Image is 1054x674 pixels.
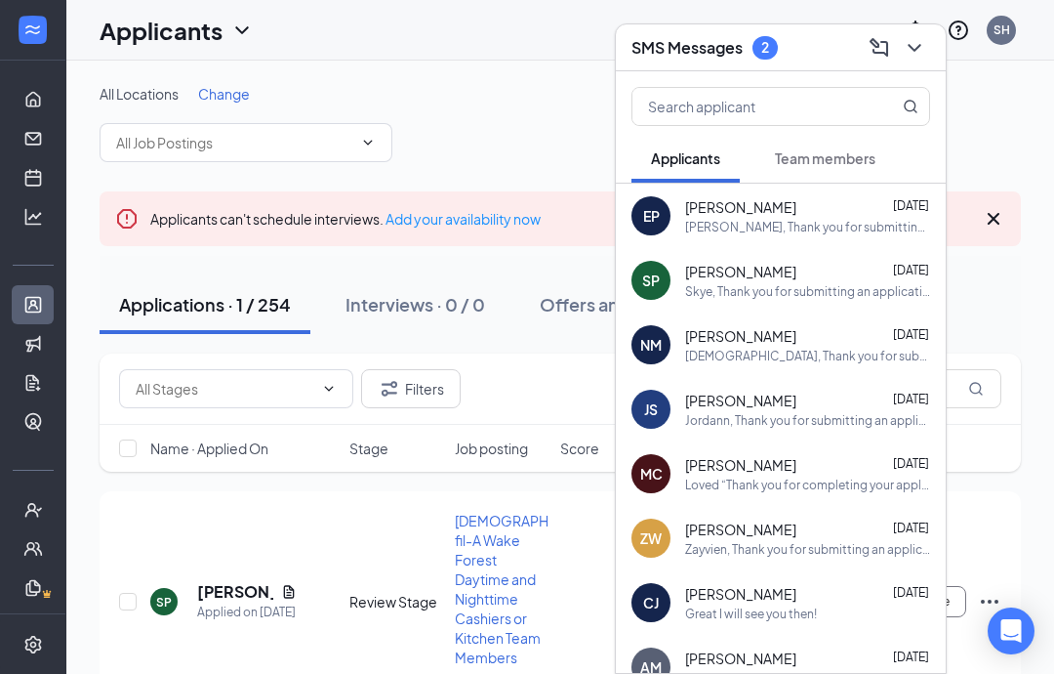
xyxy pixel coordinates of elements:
[136,378,313,400] input: All Stages
[540,292,743,316] div: Offers and hires · 0 / 491
[345,292,485,316] div: Interviews · 0 / 0
[22,20,42,39] svg: WorkstreamLogo
[455,439,528,458] span: Job posting
[685,283,930,300] div: Skye, Thank you for submitting an application for a position here at [DEMOGRAPHIC_DATA]-fil-A in ...
[360,135,376,150] svg: ChevronDown
[156,594,172,611] div: SP
[119,292,291,316] div: Applications · 1 / 254
[685,412,930,429] div: Jordann, Thank you for submitting an application for a position here at [DEMOGRAPHIC_DATA]-fil-A ...
[903,99,918,114] svg: MagnifyingGlass
[23,207,43,227] svg: Analysis
[978,590,1001,613] svg: Ellipses
[685,477,930,493] div: Loved “Thank you for completing your application for the [DEMOGRAPHIC_DATA]-fil-A Heritage Villag...
[904,19,927,42] svg: Notifications
[685,455,796,475] span: [PERSON_NAME]
[685,391,796,410] span: [PERSON_NAME]
[761,39,769,56] div: 2
[899,32,930,63] button: ChevronDown
[100,85,179,103] span: All Locations
[349,592,443,611] div: Review Stage
[893,327,929,342] span: [DATE]
[385,210,541,228] a: Add your availability now
[640,464,663,484] div: MC
[893,392,929,406] span: [DATE]
[642,271,660,290] div: SP
[643,206,660,226] div: EP
[685,649,796,668] span: [PERSON_NAME]
[685,541,930,558] div: Zayvien, Thank you for submitting an application for a position here at [DEMOGRAPHIC_DATA]-fil-A ...
[230,19,254,42] svg: ChevronDown
[455,512,614,666] span: [DEMOGRAPHIC_DATA]-fil-A Wake Forest Daytime and Nighttime Cashiers or Kitchen Team Members
[893,198,929,213] span: [DATE]
[640,335,662,355] div: NM
[631,37,743,59] h3: SMS Messages
[560,439,599,458] span: Score
[868,36,891,60] svg: ComposeMessage
[640,528,662,548] div: ZW
[197,603,297,622] div: Applied on [DATE]
[685,606,817,622] div: Great I will see you then!
[115,207,139,231] svg: Error
[893,650,929,664] span: [DATE]
[651,149,720,167] span: Applicants
[993,21,1010,38] div: SH
[685,262,796,281] span: [PERSON_NAME]
[903,36,926,60] svg: ChevronDown
[685,326,796,346] span: [PERSON_NAME]
[685,197,796,217] span: [PERSON_NAME]
[150,210,541,228] span: Applicants can't schedule interviews.
[632,88,864,125] input: Search applicant
[349,439,388,458] span: Stage
[281,584,297,600] svg: Document
[982,207,1005,231] svg: Cross
[150,439,268,458] span: Name · Applied On
[643,593,659,612] div: CJ
[23,635,43,654] svg: Settings
[685,348,930,364] div: [DEMOGRAPHIC_DATA], Thank you for submitting an application for a position here at [DEMOGRAPHIC_D...
[685,584,796,604] span: [PERSON_NAME]
[988,608,1034,654] div: Open Intercom Messenger
[893,263,929,277] span: [DATE]
[23,500,43,520] svg: UserCheck
[685,520,796,539] span: [PERSON_NAME]
[321,381,337,397] svg: ChevronDown
[947,19,970,42] svg: QuestionInfo
[378,377,401,400] svg: Filter
[198,85,250,103] span: Change
[893,521,929,535] span: [DATE]
[685,219,930,235] div: [PERSON_NAME], Thank you for submitting an application for a position here at [DEMOGRAPHIC_DATA]-...
[116,132,352,153] input: All Job Postings
[968,381,984,397] svg: MagnifyingGlass
[361,369,461,408] button: Filter Filters
[893,585,929,600] span: [DATE]
[775,149,875,167] span: Team members
[864,32,895,63] button: ComposeMessage
[197,581,273,603] h5: [PERSON_NAME]
[100,14,223,47] h1: Applicants
[644,400,658,419] div: JS
[893,456,929,471] span: [DATE]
